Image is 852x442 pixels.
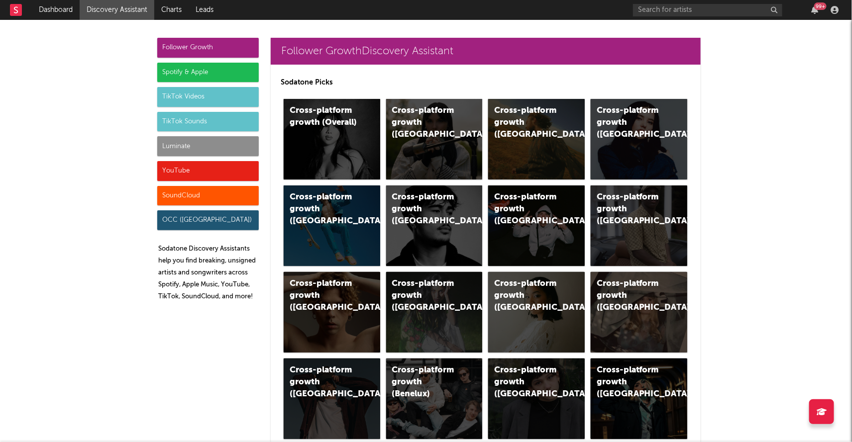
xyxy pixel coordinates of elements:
[158,243,259,303] p: Sodatone Discovery Assistants help you find breaking, unsigned artists and songwriters across Spo...
[284,99,380,179] a: Cross-platform growth (Overall)
[597,191,664,227] div: Cross-platform growth ([GEOGRAPHIC_DATA])
[290,191,357,227] div: Cross-platform growth ([GEOGRAPHIC_DATA])
[284,185,380,266] a: Cross-platform growth ([GEOGRAPHIC_DATA])
[494,364,562,400] div: Cross-platform growth ([GEOGRAPHIC_DATA])
[494,191,562,227] div: Cross-platform growth ([GEOGRAPHIC_DATA]/GSA)
[157,186,259,206] div: SoundCloud
[392,364,460,400] div: Cross-platform growth (Benelux)
[597,364,664,400] div: Cross-platform growth ([GEOGRAPHIC_DATA])
[386,185,483,266] a: Cross-platform growth ([GEOGRAPHIC_DATA])
[597,105,664,141] div: Cross-platform growth ([GEOGRAPHIC_DATA])
[157,63,259,83] div: Spotify & Apple
[284,272,380,353] a: Cross-platform growth ([GEOGRAPHIC_DATA])
[488,272,585,353] a: Cross-platform growth ([GEOGRAPHIC_DATA])
[591,272,687,353] a: Cross-platform growth ([GEOGRAPHIC_DATA])
[157,38,259,58] div: Follower Growth
[488,185,585,266] a: Cross-platform growth ([GEOGRAPHIC_DATA]/GSA)
[494,278,562,314] div: Cross-platform growth ([GEOGRAPHIC_DATA])
[597,278,664,314] div: Cross-platform growth ([GEOGRAPHIC_DATA])
[157,210,259,230] div: OCC ([GEOGRAPHIC_DATA])
[157,136,259,156] div: Luminate
[157,161,259,181] div: YouTube
[281,77,691,88] p: Sodatone Picks
[591,185,687,266] a: Cross-platform growth ([GEOGRAPHIC_DATA])
[814,2,827,10] div: 99 +
[494,105,562,141] div: Cross-platform growth ([GEOGRAPHIC_DATA])
[633,4,782,16] input: Search for artists
[290,105,357,129] div: Cross-platform growth (Overall)
[290,364,357,400] div: Cross-platform growth ([GEOGRAPHIC_DATA])
[386,272,483,353] a: Cross-platform growth ([GEOGRAPHIC_DATA])
[811,6,818,14] button: 99+
[591,358,687,439] a: Cross-platform growth ([GEOGRAPHIC_DATA])
[591,99,687,179] a: Cross-platform growth ([GEOGRAPHIC_DATA])
[157,87,259,107] div: TikTok Videos
[392,278,460,314] div: Cross-platform growth ([GEOGRAPHIC_DATA])
[392,105,460,141] div: Cross-platform growth ([GEOGRAPHIC_DATA])
[157,112,259,132] div: TikTok Sounds
[271,38,701,65] a: Follower GrowthDiscovery Assistant
[392,191,460,227] div: Cross-platform growth ([GEOGRAPHIC_DATA])
[488,99,585,179] a: Cross-platform growth ([GEOGRAPHIC_DATA])
[488,358,585,439] a: Cross-platform growth ([GEOGRAPHIC_DATA])
[386,358,483,439] a: Cross-platform growth (Benelux)
[386,99,483,179] a: Cross-platform growth ([GEOGRAPHIC_DATA])
[290,278,357,314] div: Cross-platform growth ([GEOGRAPHIC_DATA])
[284,358,380,439] a: Cross-platform growth ([GEOGRAPHIC_DATA])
